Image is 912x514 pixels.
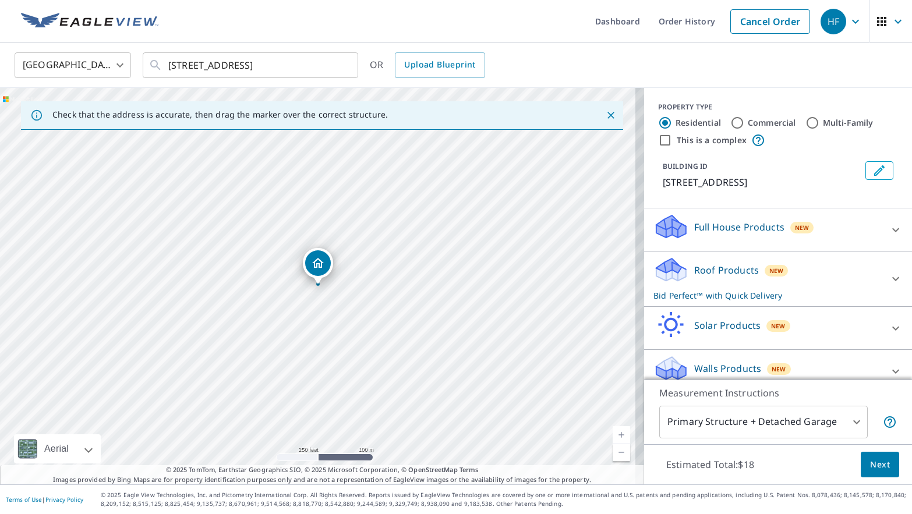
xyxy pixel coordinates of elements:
[748,117,796,129] label: Commercial
[408,465,457,474] a: OpenStreetMap
[659,406,868,438] div: Primary Structure + Detached Garage
[865,161,893,180] button: Edit building 1
[772,364,786,374] span: New
[657,452,763,477] p: Estimated Total: $18
[771,321,786,331] span: New
[653,355,903,388] div: Walls ProductsNew
[459,465,479,474] a: Terms
[6,496,83,503] p: |
[395,52,485,78] a: Upload Blueprint
[41,434,72,463] div: Aerial
[883,415,897,429] span: Your report will include the primary structure and a detached garage if one exists.
[769,266,784,275] span: New
[795,223,810,232] span: New
[694,318,761,332] p: Solar Products
[694,220,784,234] p: Full House Products
[6,495,42,504] a: Terms of Use
[663,161,708,171] p: BUILDING ID
[613,444,630,461] a: Current Level 17, Zoom Out
[694,361,761,375] p: Walls Products
[603,108,618,123] button: Close
[658,102,898,112] div: PROPERTY TYPE
[870,458,890,472] span: Next
[52,109,388,120] p: Check that the address is accurate, then drag the marker over the correct structure.
[694,263,759,277] p: Roof Products
[653,311,903,345] div: Solar ProductsNew
[861,452,899,478] button: Next
[168,49,334,81] input: Search by address or latitude-longitude
[14,434,101,463] div: Aerial
[101,491,906,508] p: © 2025 Eagle View Technologies, Inc. and Pictometry International Corp. All Rights Reserved. Repo...
[677,134,747,146] label: This is a complex
[613,426,630,444] a: Current Level 17, Zoom In
[15,49,131,81] div: [GEOGRAPHIC_DATA]
[676,117,721,129] label: Residential
[653,289,882,302] p: Bid Perfect™ with Quick Delivery
[823,117,874,129] label: Multi-Family
[166,465,479,475] span: © 2025 TomTom, Earthstar Geographics SIO, © 2025 Microsoft Corporation, ©
[370,52,485,78] div: OR
[821,9,846,34] div: HF
[404,58,475,72] span: Upload Blueprint
[653,213,903,246] div: Full House ProductsNew
[730,9,810,34] a: Cancel Order
[45,495,83,504] a: Privacy Policy
[21,13,158,30] img: EV Logo
[659,386,897,400] p: Measurement Instructions
[663,175,861,189] p: [STREET_ADDRESS]
[303,248,333,284] div: Dropped pin, building 1, Residential property, 2817 Madison St Hollywood, FL 33020
[653,256,903,302] div: Roof ProductsNewBid Perfect™ with Quick Delivery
